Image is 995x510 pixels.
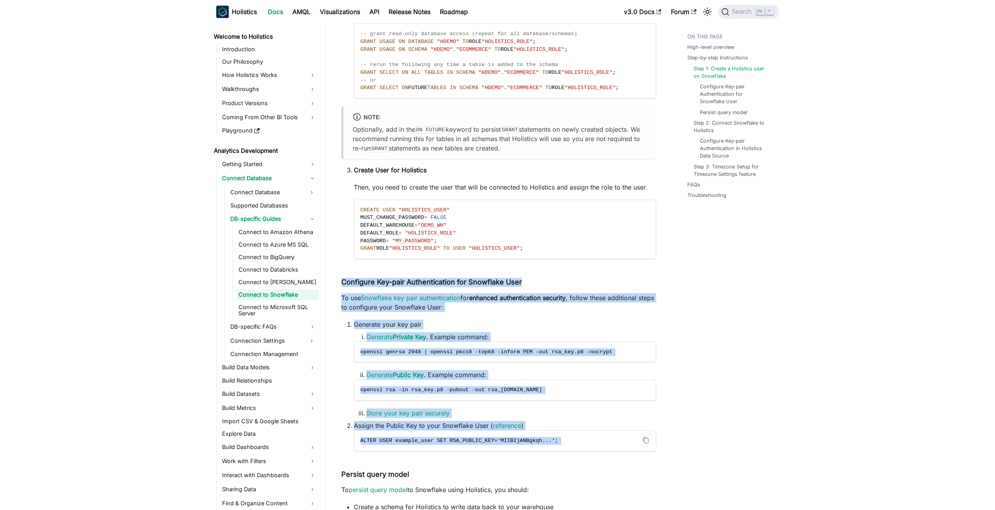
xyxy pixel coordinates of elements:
a: Coming From Other BI Tools [220,111,319,123]
span: -- grant read-only database access (repeat for all database/schemas) [360,31,577,37]
kbd: K [766,8,773,15]
nav: Docs sidebar [208,23,326,510]
button: Switch between dark and light mode (currently light mode) [701,5,714,18]
span: "HDEMO" [430,47,453,52]
a: Welcome to Holistics [212,31,319,42]
a: Configure Key-pair Authentication in Holistics Data Source [700,137,768,160]
a: DB-specific FAQs [228,320,319,333]
h4: Configure Key-pair Authentication for Snowflake User [341,278,656,287]
span: . [504,85,507,91]
a: Step-by-step Instructions [687,54,748,61]
span: TO [463,39,469,45]
span: USAGE [379,47,395,52]
span: "HOLISTICS_ROLE" [565,85,616,91]
span: TABLES [427,85,446,91]
span: openssl genrsa 2048 | openssl pkcs8 -topk8 -inform PEM -out rsa_key.p8 -nocrypt [360,349,612,355]
span: Search [729,8,756,15]
span: USER [383,207,396,213]
a: Analytics Development [212,145,319,156]
a: GeneratePrivate Key [366,333,426,341]
span: USAGE [379,39,395,45]
span: GRANT [360,245,376,251]
span: "ECOMMERCE" [456,47,491,52]
span: = [398,230,402,236]
span: = [414,222,418,228]
span: GRANT [360,39,376,45]
p: To to Snowflake using Holistics, you should: [341,485,656,494]
span: ROLE [552,85,565,91]
span: USER [453,245,466,251]
span: TABLES [424,70,443,75]
span: openssl rsa -in rsa_key.p8 -pubout -out rsa_[DOMAIN_NAME] [360,387,542,393]
a: How Holistics Works [220,69,319,81]
a: Connect to [PERSON_NAME] [236,277,319,288]
span: = [424,215,427,220]
span: IN [450,85,456,91]
a: High-level overview [687,43,734,51]
span: "MY_PASSWORD" [392,238,434,244]
span: "HDEMO" [479,70,501,75]
a: Connect to Databricks [236,264,319,275]
span: DEFAULT_WAREHOUSE [360,222,415,228]
h4: Persist query model [341,470,656,479]
span: ALTER USER example_user SET RSA_PUBLIC_KEY='MIIBIjANBgkqh...'; [360,438,558,444]
a: Connect Database [228,186,305,199]
span: -- or [360,77,376,83]
span: PASSWORD [360,238,386,244]
button: Expand sidebar category 'Connect Database' [305,186,319,199]
p: Then, you need to create the user that will be connected to Holistics and assign the role to the ... [354,183,656,192]
span: ; [565,47,568,52]
span: TO [443,245,450,251]
span: ; [615,85,619,91]
a: FAQs [687,181,700,188]
span: ; [520,245,523,251]
a: API [365,5,384,18]
span: CREATE [360,207,380,213]
a: Import CSV & Google Sheets [220,416,319,427]
span: "HOLISTICS_USER" [398,207,450,213]
a: Build Dashboards [220,441,319,453]
a: Supported Databases [228,200,319,211]
li: . Example command: [366,370,656,379]
li: Assign the Public Key to your Snowflake User ( ) [354,421,656,451]
span: ON [402,70,408,75]
a: Connect to Amazon Athena [236,227,319,238]
a: Getting Started [220,158,319,170]
a: AMQL [288,5,315,18]
code: ON FUTURE [415,126,446,134]
span: ROLE [376,245,389,251]
a: Troubleshooting [687,191,726,199]
img: Holistics [216,5,229,18]
a: HolisticsHolistics [216,5,257,18]
a: Step 2: Connect Snowflake to Holistics [694,119,771,134]
button: Expand sidebar category 'Connection Settings' [305,335,319,347]
span: "HOLISTICS_USER" [469,245,520,251]
span: SCHEMA [456,70,475,75]
a: GeneratePublic Key [366,371,424,379]
a: Step 3: Timezone Setup for Timezone Settings feature [694,163,771,178]
strong: Create User for Holistics [354,166,427,174]
span: SELECT [379,70,398,75]
strong: Private Key [393,333,426,341]
a: Build Relationships [220,375,319,386]
span: ; [612,70,615,75]
a: Connection Management [228,349,319,360]
p: Optionally, add in the keyword to persist statements on newly created objects. We recommend runni... [353,125,647,153]
a: Explore Data [220,428,319,439]
span: "DEMO_WH" [418,222,446,228]
a: Interact with Dashboards [220,469,319,481]
span: ON [398,39,405,45]
span: DATABASE [408,39,434,45]
span: "HOLISTICS_ROLE" [405,230,456,236]
a: Persist query model [700,109,747,116]
span: TO [545,85,552,91]
span: SCHEMA [459,85,479,91]
a: Docs [263,5,288,18]
li: Generate your key pair [354,320,656,418]
a: Build Data Models [220,361,319,374]
span: "HDEMO" [482,85,504,91]
a: Walkthroughs [220,83,319,95]
span: "HDEMO" [437,39,459,45]
span: "HOLISTICS_ROLE" [561,70,613,75]
span: "ECOMMERCE" [507,85,542,91]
